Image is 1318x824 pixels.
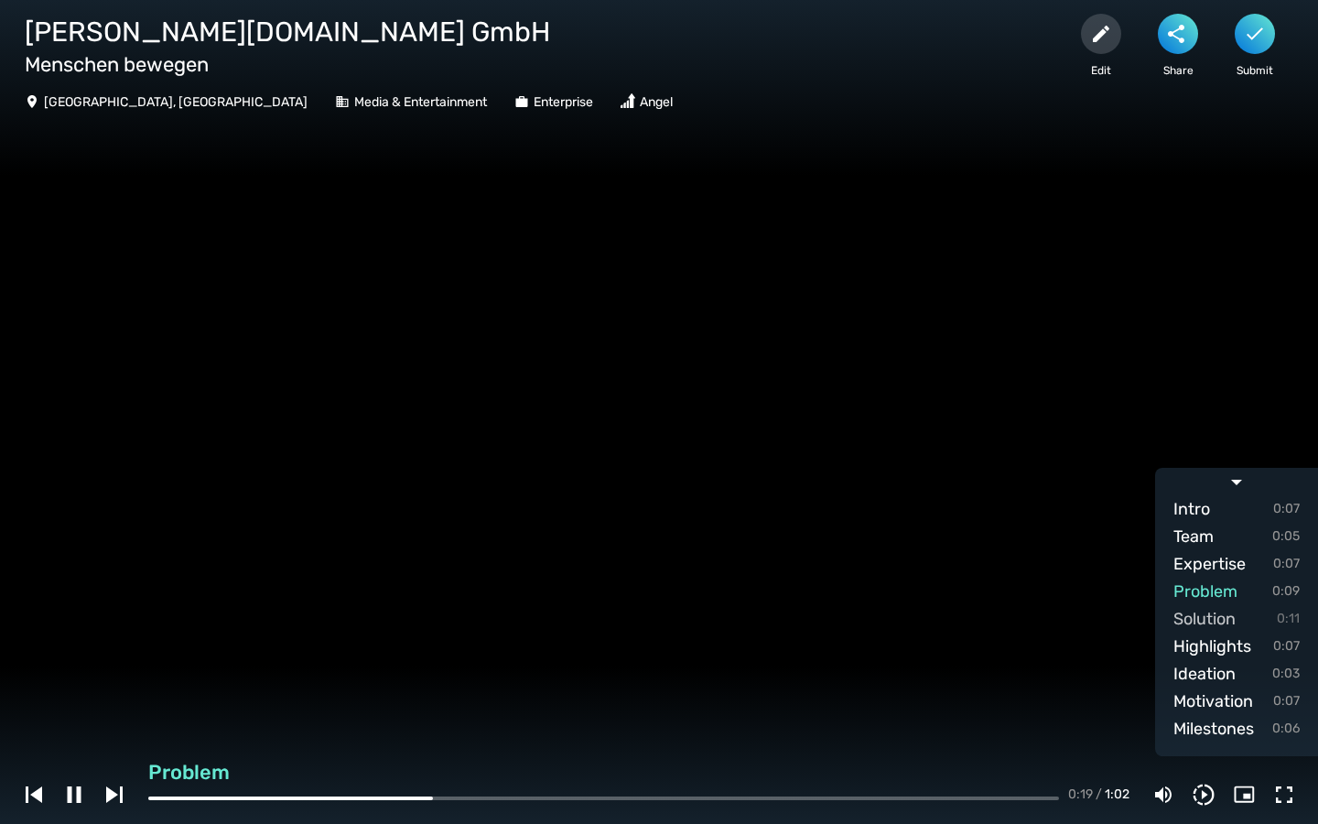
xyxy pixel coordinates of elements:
[1273,634,1300,659] span: 0:07
[1173,661,1236,687] span: Ideation
[514,93,593,112] li: Enterprise
[1237,64,1273,77] span: Submit
[1173,633,1300,660] button: Highlights0:07
[1173,660,1300,688] button: Ideation0:03
[1173,605,1300,633] button: Solution0:11
[1273,496,1300,522] span: 0:07
[1272,716,1300,742] span: 0:06
[1173,524,1214,549] span: Team
[1277,606,1300,632] span: 0:11
[1091,64,1111,77] span: Edit
[1173,579,1237,604] span: Problem
[1081,14,1121,80] a: Edit
[1173,551,1246,577] span: Expertise
[621,93,673,112] li: Angel
[1173,550,1300,578] button: Expertise0:07
[1173,716,1254,742] span: Milestones
[25,93,308,112] li: [GEOGRAPHIC_DATA], [GEOGRAPHIC_DATA]
[1235,14,1275,80] button: Submit
[25,50,673,79] p: Menschen bewegen
[1173,578,1300,605] button: Problem0:09
[1272,579,1300,604] span: 0:09
[1163,64,1194,77] span: Share
[1173,496,1210,522] span: Intro
[1173,688,1253,714] span: Motivation
[1272,524,1300,549] span: 0:05
[1173,634,1251,659] span: Highlights
[1272,661,1300,687] span: 0:03
[1173,688,1300,715] button: Motivation0:07
[1273,551,1300,577] span: 0:07
[1173,606,1236,632] span: Solution
[1173,523,1300,550] button: Team0:05
[1273,688,1300,714] span: 0:07
[335,93,487,112] li: Media & Entertainment
[1173,495,1300,523] button: Intro0:07
[1173,715,1300,743] button: Milestones0:06
[1158,14,1198,79] button: Share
